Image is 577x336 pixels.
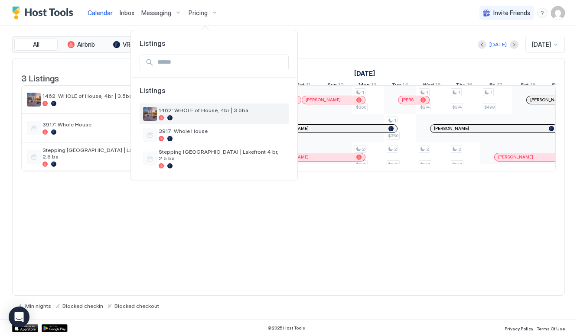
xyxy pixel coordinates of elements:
[143,107,157,121] div: listing image
[159,107,285,113] span: 1462: WHOLE of House, 4br | 3.5ba
[131,39,297,48] span: Listings
[159,128,285,134] span: 3917: Whole House
[9,307,29,327] div: Open Intercom Messenger
[154,55,288,70] input: Input Field
[140,86,289,103] span: Listings
[159,149,285,162] span: Stepping [GEOGRAPHIC_DATA] | Lakefront 4 br, 2.5 ba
